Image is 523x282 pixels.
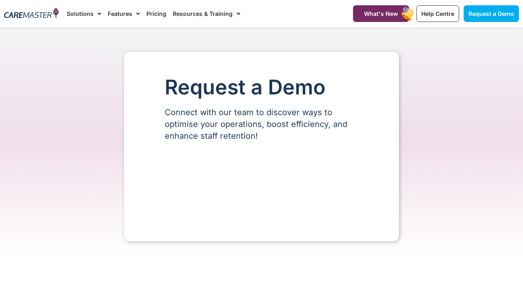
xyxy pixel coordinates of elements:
[165,156,358,217] iframe: Form 0
[4,8,59,20] img: CareMaster Logo
[364,10,398,17] span: What's New
[469,10,514,17] span: Request a Demo
[416,5,459,22] a: Help Centre
[464,5,519,22] a: Request a Demo
[165,107,358,142] p: Connect with our team to discover ways to optimise your operations, boost efficiency, and enhance...
[165,76,358,98] h1: Request a Demo
[421,10,454,17] span: Help Centre
[353,5,409,22] a: What's New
